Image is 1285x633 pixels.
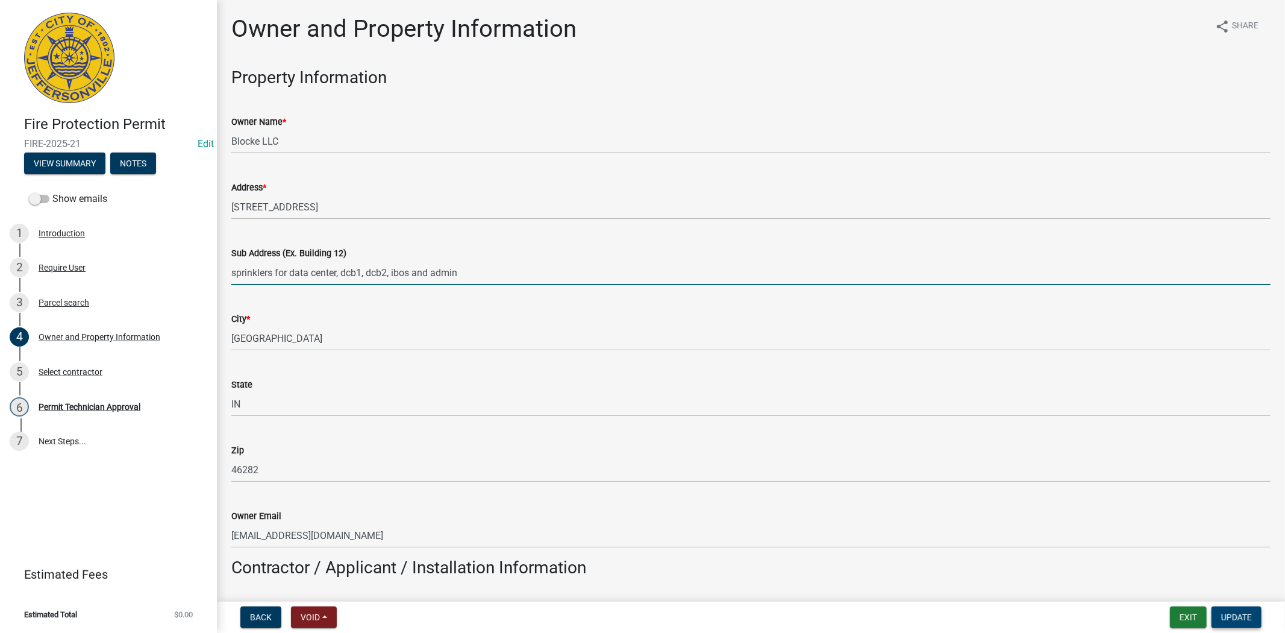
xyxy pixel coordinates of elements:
[198,138,214,150] wm-modal-confirm: Edit Application Number
[39,229,85,238] div: Introduction
[231,558,1271,578] h3: Contractor / Applicant / Installation Information
[301,613,320,622] span: Void
[24,153,105,174] button: View Summary
[24,13,114,103] img: City of Jeffersonville, Indiana
[10,562,198,587] a: Estimated Fees
[231,250,346,258] label: Sub Address (Ex. Building 12)
[240,606,281,628] button: Back
[231,14,577,43] h1: Owner and Property Information
[250,613,272,622] span: Back
[39,368,102,376] div: Select contractor
[39,333,160,341] div: Owner and Property Information
[231,512,281,521] label: Owner Email
[231,381,252,389] label: State
[24,611,77,619] span: Estimated Total
[1215,19,1230,34] i: share
[10,432,29,451] div: 7
[110,159,156,169] wm-modal-confirm: Notes
[1170,606,1207,628] button: Exit
[1232,19,1258,34] span: Share
[1205,14,1268,38] button: shareShare
[10,397,29,417] div: 6
[174,611,193,619] span: $0.00
[39,403,140,411] div: Permit Technician Approval
[1212,606,1262,628] button: Update
[1221,613,1252,622] span: Update
[231,184,266,192] label: Address
[231,447,244,455] label: Zip
[291,606,337,628] button: Void
[110,153,156,174] button: Notes
[29,192,107,206] label: Show emails
[231,118,286,127] label: Owner Name
[10,362,29,382] div: 5
[231,68,1271,88] h3: Property Information
[24,116,207,133] h4: Fire Protection Permit
[39,263,86,272] div: Require User
[24,138,193,150] span: FIRE-2025-21
[198,138,214,150] a: Edit
[10,327,29,347] div: 4
[231,315,250,324] label: City
[24,159,105,169] wm-modal-confirm: Summary
[10,293,29,312] div: 3
[10,224,29,243] div: 1
[10,258,29,277] div: 2
[39,298,89,307] div: Parcel search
